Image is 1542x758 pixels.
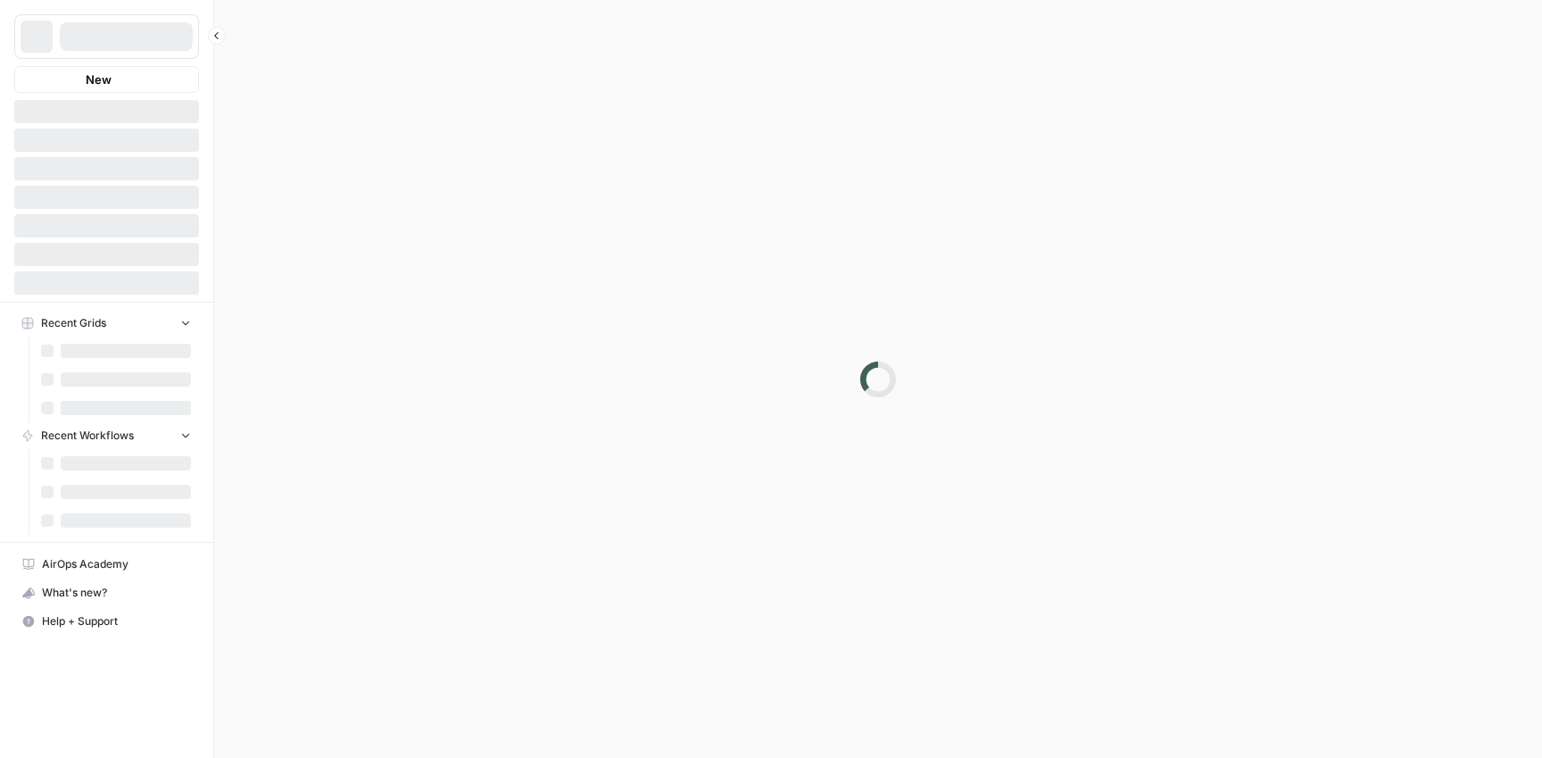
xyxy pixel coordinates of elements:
span: New [86,71,112,88]
span: Recent Workflows [41,428,134,444]
button: Recent Grids [14,310,199,337]
button: What's new? [14,579,199,607]
span: Help + Support [42,613,191,629]
span: AirOps Academy [42,556,191,572]
button: Recent Workflows [14,422,199,449]
button: Help + Support [14,607,199,636]
div: What's new? [15,579,198,606]
span: Recent Grids [41,315,106,331]
button: New [14,66,199,93]
a: AirOps Academy [14,550,199,579]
